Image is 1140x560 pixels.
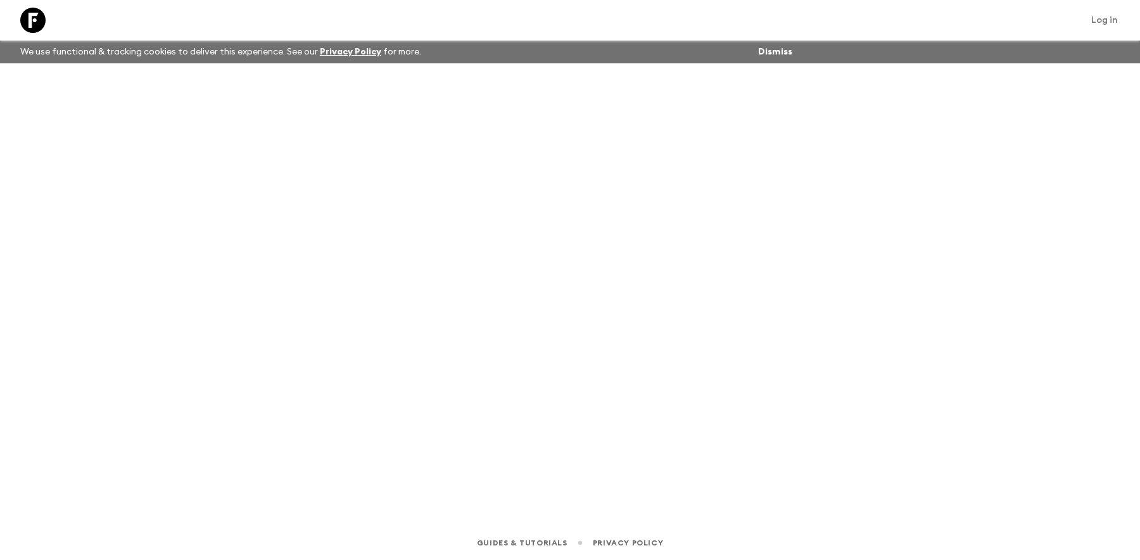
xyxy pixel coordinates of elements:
a: Privacy Policy [593,536,663,550]
p: We use functional & tracking cookies to deliver this experience. See our for more. [15,41,426,63]
button: Dismiss [755,43,795,61]
a: Log in [1084,11,1125,29]
a: Guides & Tutorials [477,536,567,550]
a: Privacy Policy [320,48,381,56]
